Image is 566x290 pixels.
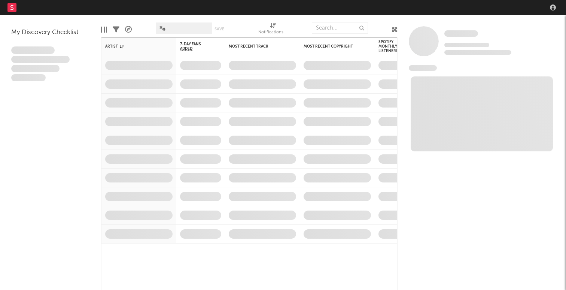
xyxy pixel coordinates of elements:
[105,44,161,49] div: Artist
[180,42,210,51] span: 7-Day Fans Added
[101,19,107,40] div: Edit Columns
[444,43,489,47] span: Tracking Since: [DATE]
[304,44,360,49] div: Most Recent Copyright
[312,22,368,34] input: Search...
[214,27,224,31] button: Save
[125,19,132,40] div: A&R Pipeline
[11,56,70,63] span: Integer aliquet in purus et
[229,44,285,49] div: Most Recent Track
[258,19,288,40] div: Notifications (Artist)
[113,19,119,40] div: Filters
[11,46,55,54] span: Lorem ipsum dolor
[378,40,405,53] div: Spotify Monthly Listeners
[409,65,437,71] span: News Feed
[444,50,511,55] span: 0 fans last week
[258,28,288,37] div: Notifications (Artist)
[11,74,46,82] span: Aliquam viverra
[11,28,90,37] div: My Discovery Checklist
[11,65,60,72] span: Praesent ac interdum
[444,30,478,37] a: Some Artist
